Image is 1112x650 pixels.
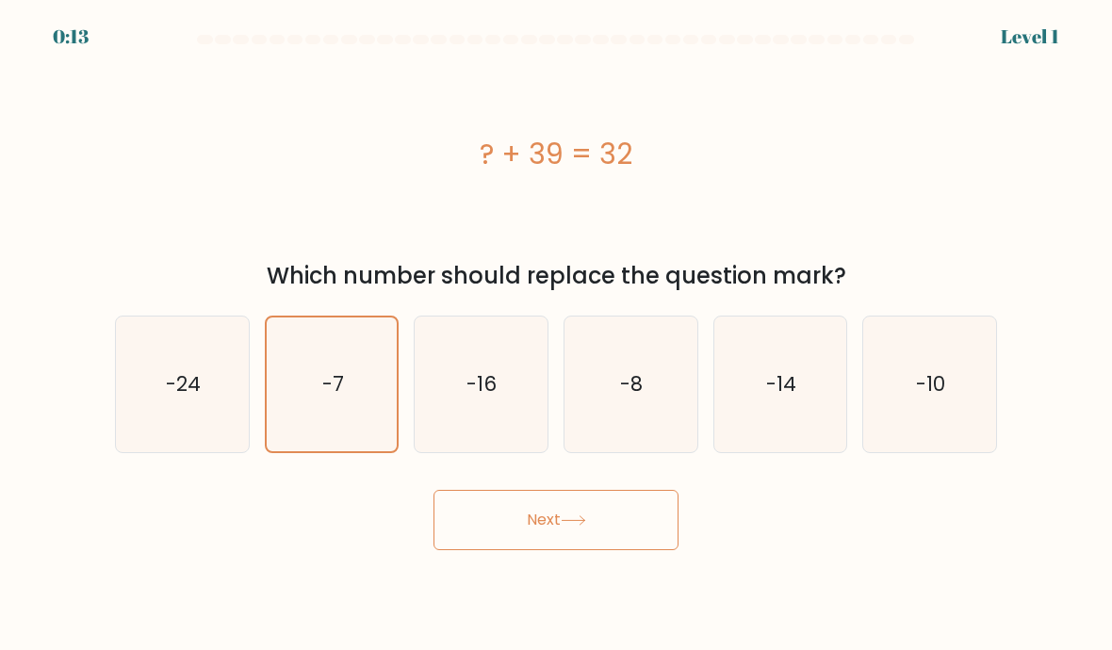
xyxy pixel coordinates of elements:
text: -14 [766,370,796,398]
text: -16 [467,370,498,398]
div: Level 1 [1001,23,1059,51]
div: 0:13 [53,23,89,51]
text: -10 [917,370,946,398]
div: Which number should replace the question mark? [126,259,986,293]
text: -8 [621,370,644,398]
button: Next [433,490,679,550]
div: ? + 39 = 32 [115,133,997,175]
text: -24 [166,370,201,398]
text: -7 [322,370,344,398]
